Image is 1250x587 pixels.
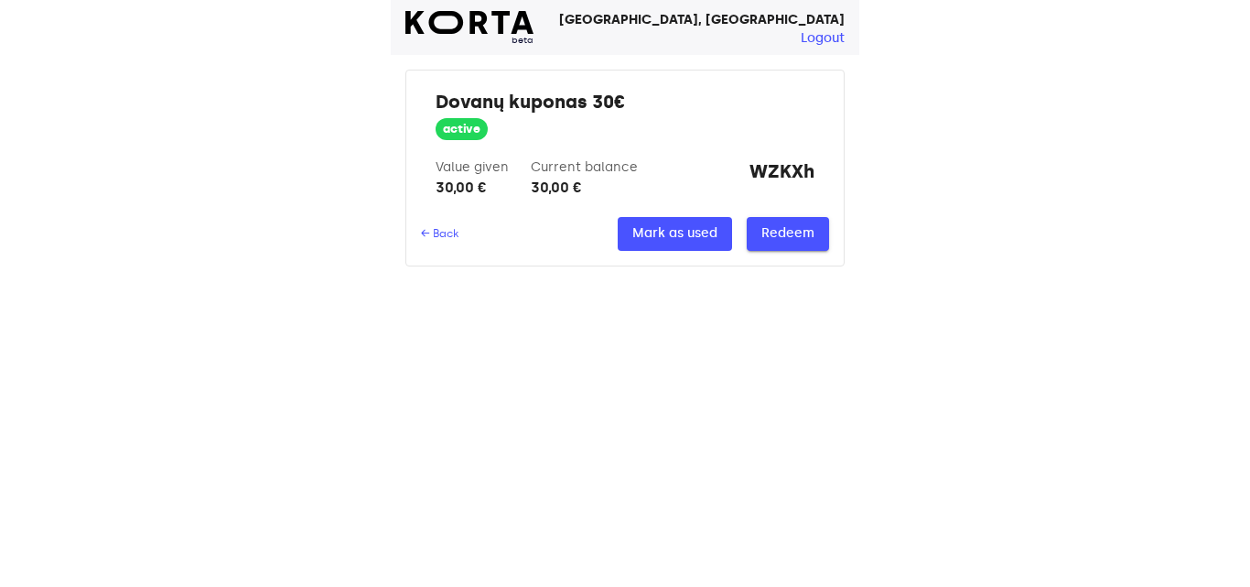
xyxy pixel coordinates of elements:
[632,223,717,245] span: Mark as used
[436,177,509,199] div: 30,00 €
[436,121,488,138] span: active
[801,29,845,48] button: Logout
[531,177,638,199] div: 30,00 €
[749,158,814,199] strong: WZKXh
[618,217,732,251] button: Mark as used
[747,217,829,251] button: Redeem
[436,159,509,175] label: Value given
[405,34,533,47] span: beta
[559,12,845,27] strong: [GEOGRAPHIC_DATA], [GEOGRAPHIC_DATA]
[421,226,458,241] div: ← Back
[436,89,814,114] h2: Dovanų kuponas 30€
[531,159,638,175] label: Current balance
[761,223,814,245] span: Redeem
[405,11,533,34] img: Korta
